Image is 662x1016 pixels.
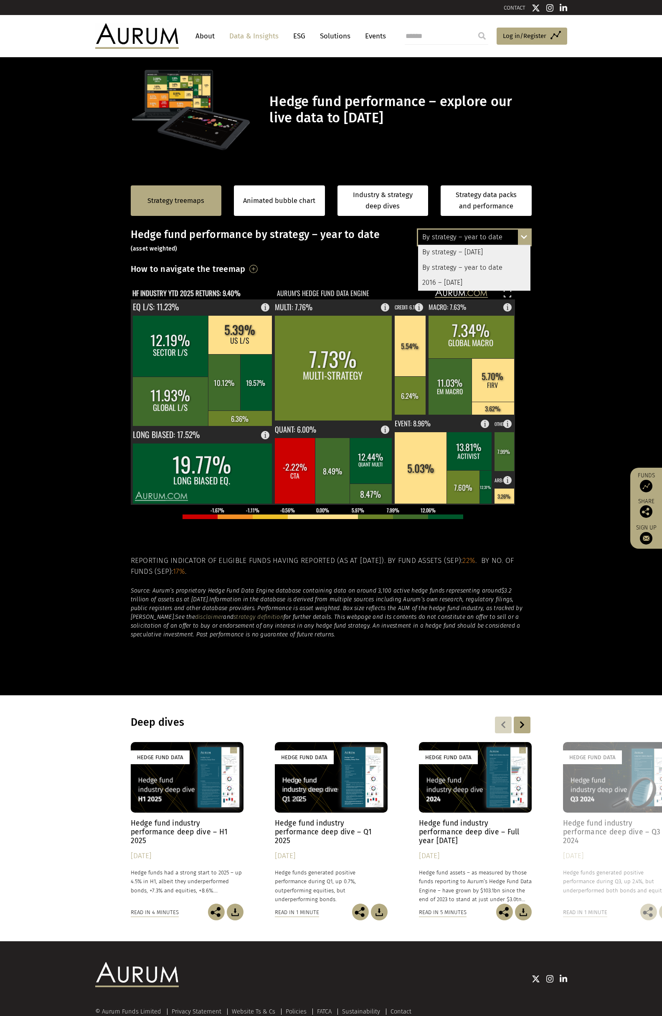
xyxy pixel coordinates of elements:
div: Read in 5 minutes [419,908,467,917]
div: [DATE] [419,850,532,862]
h3: Deep dives [131,716,424,729]
img: Share this post [352,904,369,920]
h5: Reporting indicator of eligible funds having reported (as at [DATE]). By fund assets (Sep): . By ... [131,555,532,578]
span: Log in/Register [503,31,546,41]
p: Hedge funds generated positive performance during Q1, up 0.7%, outperforming equities, but underp... [275,868,388,904]
a: Contact [391,1008,411,1015]
img: Instagram icon [546,975,554,983]
h3: How to navigate the treemap [131,262,246,276]
p: Hedge funds had a strong start to 2025 – up 4.5% in H1, albeit they underperformed bonds, +7.3% a... [131,868,243,894]
a: Policies [286,1008,307,1015]
div: 2016 – [DATE] [418,275,530,290]
a: Log in/Register [497,28,567,45]
div: Hedge Fund Data [275,750,334,764]
a: Sustainability [342,1008,380,1015]
img: Download Article [227,904,243,920]
input: Submit [474,28,490,44]
div: Read in 4 minutes [131,908,179,917]
a: Solutions [316,28,355,44]
a: Funds [634,472,658,492]
h4: Hedge fund industry performance deep dive – Q1 2025 [275,819,388,845]
a: Hedge Fund Data Hedge fund industry performance deep dive – Q1 2025 [DATE] Hedge funds generated ... [275,742,388,904]
div: [DATE] [131,850,243,862]
div: By strategy – year to date [418,260,530,275]
a: Sign up [634,524,658,545]
div: By strategy – [DATE] [418,245,530,260]
img: Share this post [640,904,657,920]
img: Download Article [515,904,532,920]
img: Share this post [208,904,225,920]
a: FATCA [317,1008,332,1015]
a: CONTACT [504,5,525,11]
img: Twitter icon [532,4,540,12]
a: Data & Insights [225,28,283,44]
a: About [191,28,219,44]
em: See the [175,613,195,621]
h4: Hedge fund industry performance deep dive – Full year [DATE] [419,819,532,845]
div: By strategy – year to date [418,230,530,245]
em: Information in the database is derived from multiple sources including Aurum’s own research, regu... [131,596,522,621]
div: Hedge Fund Data [563,750,622,764]
a: disclaimer [195,613,223,621]
div: © Aurum Funds Limited [95,1008,165,1015]
div: [DATE] [275,850,388,862]
img: Aurum [95,23,179,48]
img: Download Article [371,904,388,920]
span: 17% [173,567,185,576]
img: Share this post [640,505,652,518]
a: Hedge Fund Data Hedge fund industry performance deep dive – H1 2025 [DATE] Hedge funds had a stro... [131,742,243,904]
span: 22% [462,556,475,565]
a: ESG [289,28,309,44]
a: Animated bubble chart [243,195,315,206]
em: Source: Aurum’s proprietary Hedge Fund Data Engine database containing data on around 3,100 activ... [131,587,502,594]
a: Events [361,28,386,44]
div: Read in 1 minute [275,908,319,917]
em: $3.2 trillion of assets as at [DATE] [131,587,512,603]
img: Access Funds [640,480,652,492]
a: Strategy treemaps [147,195,204,206]
img: Linkedin icon [560,4,567,12]
em: . [208,596,209,603]
div: Share [634,499,658,518]
img: Share this post [496,904,513,920]
div: Hedge Fund Data [419,750,478,764]
div: Read in 1 minute [563,908,607,917]
a: Website Ts & Cs [232,1008,275,1015]
a: strategy definition [233,613,284,621]
h1: Hedge fund performance – explore our live data to [DATE] [269,94,529,126]
a: Strategy data packs and performance [441,185,532,216]
img: Sign up to our newsletter [640,532,652,545]
img: Twitter icon [532,975,540,983]
small: (asset weighted) [131,245,178,252]
em: for further details. This webpage and its contents do not constitute an offer to sell or a solici... [131,613,520,638]
a: Privacy Statement [172,1008,221,1015]
img: Aurum Logo [95,962,179,987]
img: Linkedin icon [560,975,567,983]
h4: Hedge fund industry performance deep dive – H1 2025 [131,819,243,845]
h3: Hedge fund performance by strategy – year to date [131,228,532,253]
p: Hedge fund assets – as measured by those funds reporting to Aurum’s Hedge Fund Data Engine – have... [419,868,532,904]
div: Hedge Fund Data [131,750,190,764]
a: Hedge Fund Data Hedge fund industry performance deep dive – Full year [DATE] [DATE] Hedge fund as... [419,742,532,904]
img: Instagram icon [546,4,554,12]
em: and [223,613,233,621]
a: Industry & strategy deep dives [337,185,429,216]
